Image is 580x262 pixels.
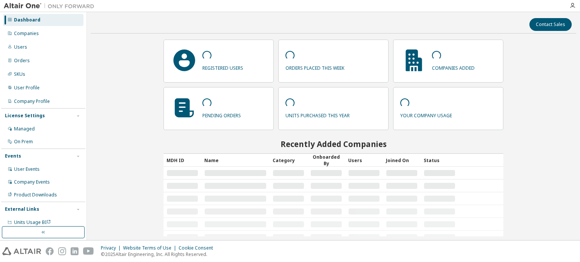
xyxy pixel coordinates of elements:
[14,219,51,225] span: Units Usage BI
[285,110,350,119] p: units purchased this year
[5,153,21,159] div: Events
[348,154,380,166] div: Users
[14,44,27,50] div: Users
[386,154,418,166] div: Joined On
[400,110,452,119] p: your company usage
[101,251,217,257] p: © 2025 Altair Engineering, Inc. All Rights Reserved.
[14,192,57,198] div: Product Downloads
[164,139,503,149] h2: Recently Added Companies
[101,245,123,251] div: Privacy
[46,247,54,255] img: facebook.svg
[123,245,179,251] div: Website Terms of Use
[179,245,217,251] div: Cookie Consent
[14,85,40,91] div: User Profile
[310,154,342,167] div: Onboarded By
[5,113,45,119] div: License Settings
[202,63,243,71] p: registered users
[14,71,25,77] div: SKUs
[58,247,66,255] img: instagram.svg
[285,63,344,71] p: orders placed this week
[14,139,33,145] div: On Prem
[2,247,41,255] img: altair_logo.svg
[14,98,50,104] div: Company Profile
[83,247,94,255] img: youtube.svg
[14,31,39,37] div: Companies
[432,63,475,71] p: companies added
[71,247,79,255] img: linkedin.svg
[14,166,40,172] div: User Events
[204,154,267,166] div: Name
[14,126,35,132] div: Managed
[167,154,198,166] div: MDH ID
[424,154,455,166] div: Status
[5,206,39,212] div: External Links
[14,17,40,23] div: Dashboard
[4,2,98,10] img: Altair One
[202,110,241,119] p: pending orders
[14,58,30,64] div: Orders
[529,18,572,31] button: Contact Sales
[14,179,50,185] div: Company Events
[273,154,304,166] div: Category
